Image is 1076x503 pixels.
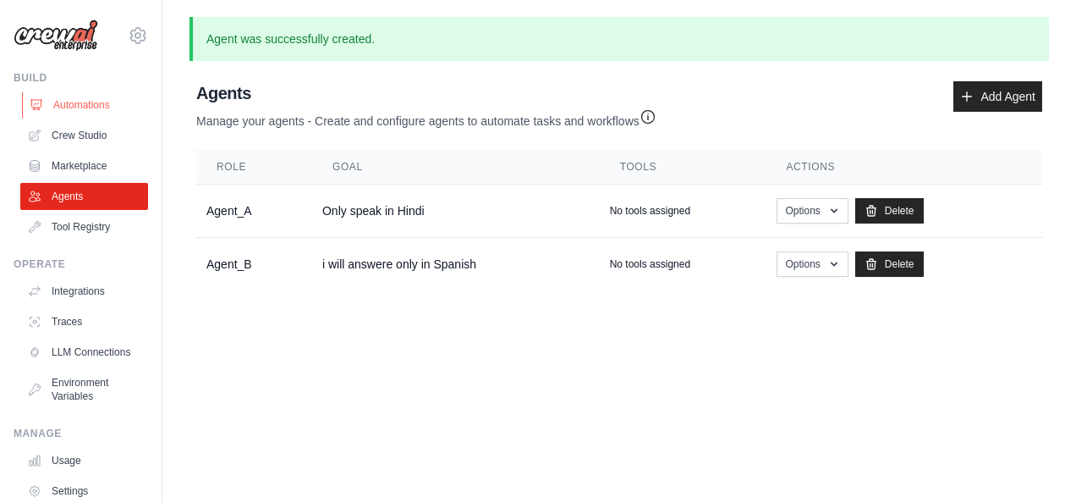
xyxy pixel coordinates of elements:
[14,71,148,85] div: Build
[20,339,148,366] a: LLM Connections
[20,369,148,410] a: Environment Variables
[766,150,1043,185] th: Actions
[20,152,148,180] a: Marketplace
[855,251,924,277] a: Delete
[196,150,312,185] th: Role
[312,238,600,291] td: i will answere only in Spanish
[14,257,148,271] div: Operate
[20,122,148,149] a: Crew Studio
[14,19,98,52] img: Logo
[312,150,600,185] th: Goal
[20,213,148,240] a: Tool Registry
[196,238,312,291] td: Agent_B
[20,183,148,210] a: Agents
[777,198,848,224] button: Options
[610,204,690,218] p: No tools assigned
[855,198,924,224] a: Delete
[20,308,148,335] a: Traces
[600,150,766,185] th: Tools
[953,81,1042,112] a: Add Agent
[610,257,690,271] p: No tools assigned
[196,81,656,105] h2: Agents
[312,185,600,238] td: Only speak in Hindi
[777,251,848,277] button: Options
[196,185,312,238] td: Agent_A
[14,427,148,440] div: Manage
[20,278,148,305] a: Integrations
[196,105,656,130] p: Manage your agents - Create and configure agents to automate tasks and workflows
[189,17,1049,61] p: Agent was successfully created.
[22,91,150,119] a: Automations
[20,447,148,474] a: Usage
